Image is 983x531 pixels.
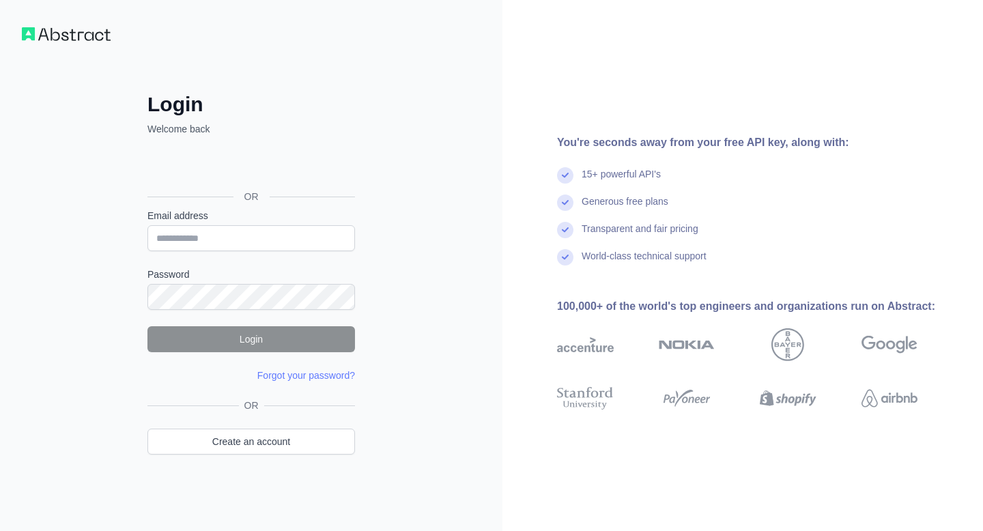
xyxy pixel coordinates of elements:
label: Email address [147,209,355,223]
img: stanford university [557,384,614,412]
img: check mark [557,222,573,238]
p: Welcome back [147,122,355,136]
img: google [861,328,918,361]
img: airbnb [861,384,918,412]
img: Workflow [22,27,111,41]
button: Login [147,326,355,352]
img: accenture [557,328,614,361]
div: Transparent and fair pricing [582,222,698,249]
h2: Login [147,92,355,117]
img: shopify [760,384,816,412]
img: check mark [557,167,573,184]
iframe: Кнопка "Войти с аккаунтом Google" [141,151,359,181]
img: bayer [771,328,804,361]
img: check mark [557,195,573,211]
img: nokia [659,328,715,361]
div: 15+ powerful API's [582,167,661,195]
a: Create an account [147,429,355,455]
div: World-class technical support [582,249,707,276]
span: OR [233,190,270,203]
a: Forgot your password? [257,370,355,381]
div: You're seconds away from your free API key, along with: [557,134,961,151]
div: Generous free plans [582,195,668,222]
img: payoneer [659,384,715,412]
label: Password [147,268,355,281]
img: check mark [557,249,573,265]
span: OR [239,399,264,412]
div: 100,000+ of the world's top engineers and organizations run on Abstract: [557,298,961,315]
